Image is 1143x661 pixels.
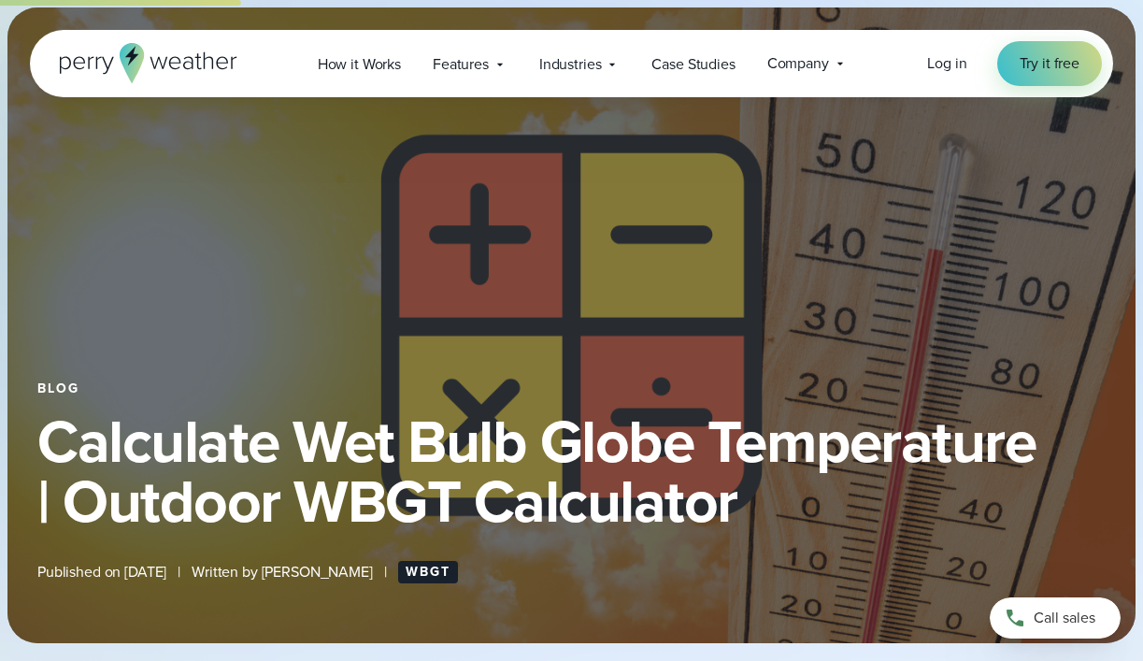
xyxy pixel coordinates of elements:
span: Industries [539,53,602,76]
a: Log in [927,52,966,75]
a: How it Works [302,45,417,83]
div: Blog [37,381,1106,396]
span: Features [433,53,489,76]
h1: Calculate Wet Bulb Globe Temperature | Outdoor WBGT Calculator [37,411,1106,531]
a: Call sales [990,597,1121,639]
span: Call sales [1034,607,1095,629]
span: How it Works [318,53,401,76]
span: | [178,561,180,583]
span: Try it free [1020,52,1079,75]
span: | [384,561,387,583]
span: Case Studies [651,53,735,76]
span: Published on [DATE] [37,561,166,583]
span: Log in [927,52,966,74]
a: Case Studies [636,45,750,83]
span: Company [767,52,829,75]
a: Try it free [997,41,1102,86]
a: WBGT [398,561,458,583]
span: Written by [PERSON_NAME] [192,561,373,583]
